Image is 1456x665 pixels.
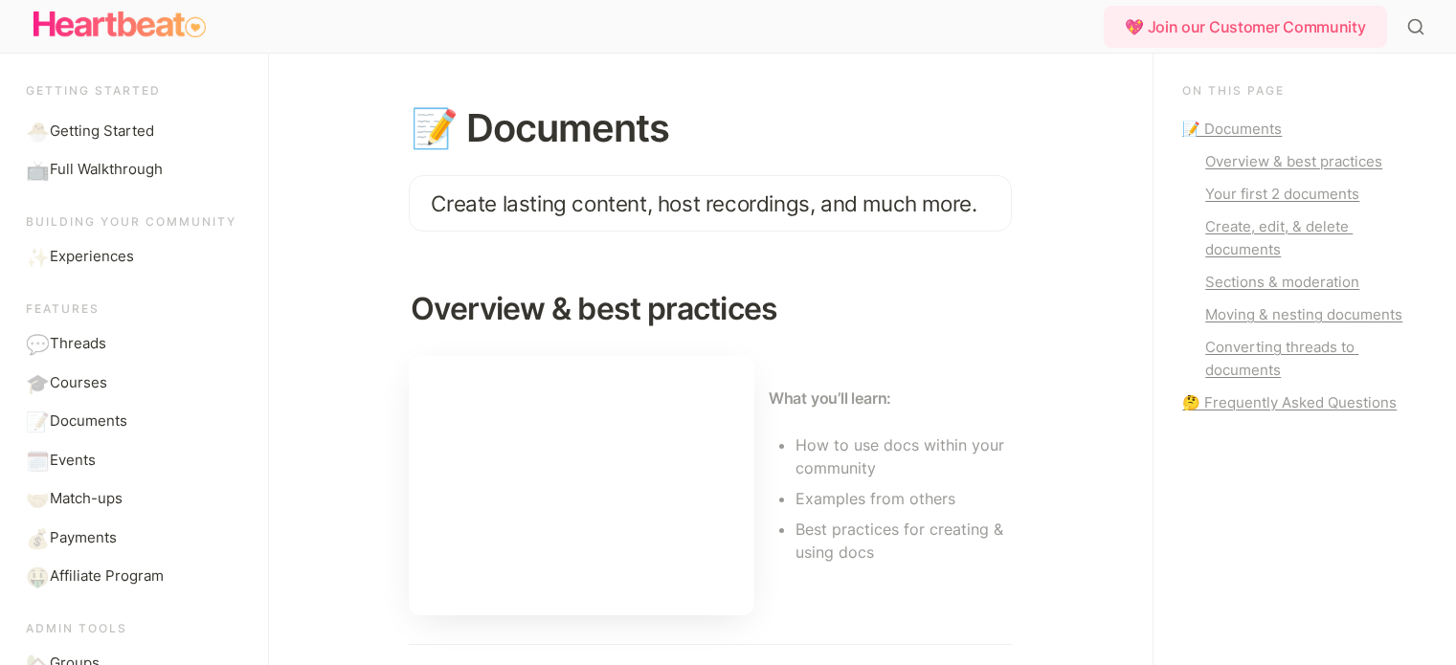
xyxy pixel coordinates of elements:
[26,621,127,635] span: Admin Tools
[26,121,45,140] span: 🐣
[409,283,1012,335] h2: Overview & best practices
[50,121,154,143] span: Getting Started
[1182,83,1285,98] span: On this page
[431,190,976,216] span: Create lasting content, host recordings, and much more.
[50,246,134,268] span: Experiences
[50,488,123,510] span: Match-ups
[18,442,254,479] a: 🗓️Events
[1104,6,1394,48] a: 💖 Join our Customer Community
[1205,183,1417,206] div: Your first 2 documents
[1205,271,1417,294] div: Sections & moderation
[50,159,163,181] span: Full Walkthrough
[50,565,164,587] span: Affiliate Program
[1182,215,1417,261] a: Create, edit, & delete documents
[18,151,254,188] a: 📺Full Walkthrough
[50,450,96,472] span: Events
[26,83,161,98] span: Getting started
[769,388,891,408] strong: What you’ll learn:
[26,214,236,229] span: Building your community
[26,450,45,469] span: 🗓️
[26,527,45,546] span: 💰
[34,6,206,44] img: Logo
[18,558,254,595] a: 🤑Affiliate Program
[1182,391,1417,414] a: 🤔 Frequently Asked Questions
[50,410,127,432] span: Documents
[18,325,254,363] a: 💬Threads
[409,106,1012,150] h1: 📝 Documents
[1182,150,1417,173] a: Overview & best practices
[26,372,45,391] span: 🎓
[26,333,45,352] span: 💬
[795,431,1012,482] li: How to use docs within your community
[1205,215,1417,261] div: Create, edit, & delete documents
[26,246,45,265] span: ✨
[18,520,254,557] a: 💰Payments
[26,301,100,316] span: Features
[409,356,754,614] iframe: www.loom.com
[795,515,1012,566] li: Best practices for creating & using docs
[795,484,1012,513] li: Examples from others
[50,527,117,549] span: Payments
[18,238,254,276] a: ✨Experiences
[1182,118,1417,141] a: 📝 Documents
[1182,303,1417,326] a: Moving & nesting documents
[1104,6,1386,48] div: 💖 Join our Customer Community
[18,365,254,402] a: 🎓Courses
[18,113,254,150] a: 🐣Getting Started
[26,159,45,178] span: 📺
[26,565,45,585] span: 🤑
[1182,271,1417,294] a: Sections & moderation
[1205,303,1417,326] div: Moving & nesting documents
[18,480,254,518] a: 🤝Match-ups
[18,403,254,440] a: 📝Documents
[26,410,45,430] span: 📝
[50,372,107,394] span: Courses
[50,333,106,355] span: Threads
[26,488,45,507] span: 🤝
[1205,336,1417,382] div: Converting threads to documents
[1182,183,1417,206] a: Your first 2 documents
[1182,336,1417,382] a: Converting threads to documents
[1205,150,1417,173] div: Overview & best practices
